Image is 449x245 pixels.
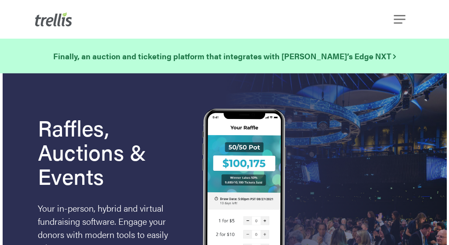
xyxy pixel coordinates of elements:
a: Navigation Menu [396,15,405,24]
strong: Finally, an auction and ticketing platform that integrates with [PERSON_NAME]’s Edge NXT [53,50,396,61]
a: Finally, an auction and ticketing platform that integrates with [PERSON_NAME]’s Edge NXT [53,50,396,62]
h1: Raffles, Auctions & Events [38,115,185,188]
img: Trellis [35,12,72,26]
